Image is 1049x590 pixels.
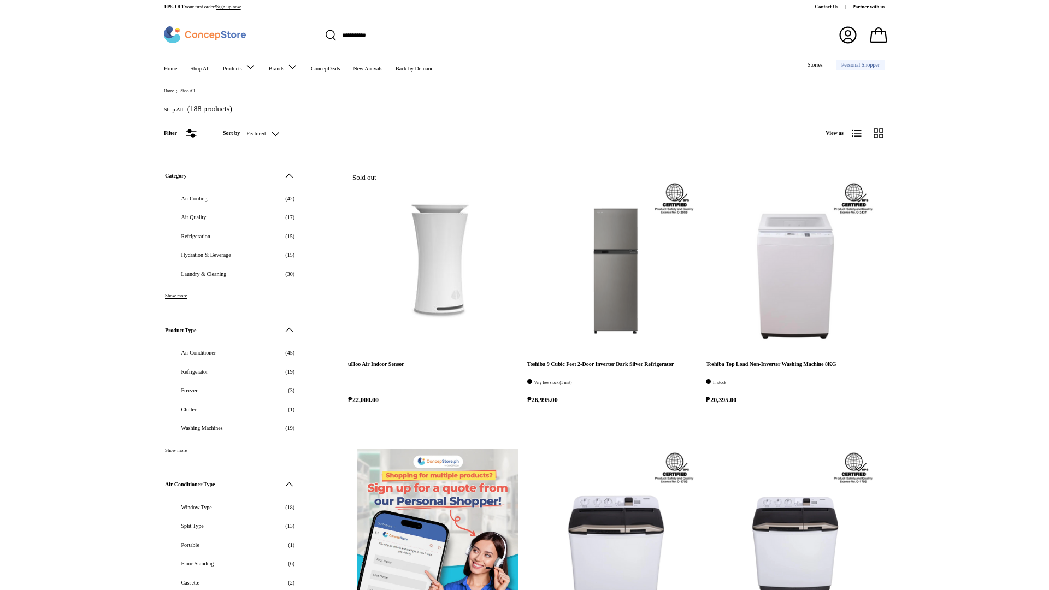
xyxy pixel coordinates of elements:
[396,60,433,78] a: Back by Demand
[706,170,885,350] a: Toshiba Top Load Non-Inverter Washing Machine 8KG
[288,386,294,394] span: (3)
[181,251,279,259] span: Hydration & Beverage
[285,270,294,278] span: (30)
[181,559,282,568] span: Floor Standing
[180,89,195,93] a: Shop All
[826,129,844,137] span: View as
[164,107,183,113] h1: Shop All
[164,26,246,43] img: ConcepStore
[181,424,279,432] span: Washing Machines
[164,130,177,136] span: Filter
[285,349,294,357] span: (45)
[165,293,187,298] button: Show more
[165,326,277,334] span: Product Type
[288,541,294,549] span: (1)
[285,232,294,240] span: (15)
[285,522,294,530] span: (13)
[216,56,262,78] summary: Products
[808,56,823,74] a: Stories
[246,124,302,143] button: Featured
[164,60,177,78] a: Home
[164,4,185,9] strong: 10% OFF
[223,56,256,78] a: Products
[815,3,853,11] a: Contact Us
[348,170,527,350] a: uHoo Air Indoor Sensor
[181,503,279,511] span: Window Type
[288,405,294,414] span: (1)
[285,503,294,511] span: (18)
[164,89,174,93] a: Home
[269,56,298,78] a: Brands
[246,131,266,137] span: Featured
[165,172,277,180] span: Category
[164,88,885,95] nav: Breadcrumbs
[181,368,279,376] span: Refrigerator
[187,105,232,113] span: (188 products)
[348,361,404,367] a: uHoo Air Indoor Sensor
[288,559,294,568] span: (6)
[181,405,282,414] span: Chiller
[165,480,277,488] span: Air Conditioner Type
[216,4,241,9] a: Sign up now
[165,157,294,194] summary: Category
[181,541,282,549] span: Portable
[781,56,885,78] nav: Secondary
[181,270,279,278] span: Laundry & Cleaning
[223,129,246,137] label: Sort by
[181,349,279,357] span: Air Conditioner
[527,170,706,350] a: Toshiba 9 Cubic Feet 2-Door Inverter Dark Silver Refrigerator
[164,128,197,139] button: Filter
[165,311,294,349] summary: Product Type
[527,361,674,367] a: Toshiba 9 Cubic Feet 2-Door Inverter Dark Silver Refrigerator
[285,213,294,221] span: (17)
[181,522,279,530] span: Split Type
[164,3,242,11] p: your first order! .
[165,466,294,503] summary: Air Conditioner Type
[353,60,382,78] a: New Arrivals
[181,579,282,587] span: Cassette
[348,170,381,184] span: Sold out
[181,194,279,203] span: Air Cooling
[311,60,340,78] a: ConcepDeals
[165,447,187,453] button: Show more
[841,62,880,68] span: Personal Shopper
[706,361,836,367] a: Toshiba Top Load Non-Inverter Washing Machine 8KG
[190,60,209,78] a: Shop All
[836,60,885,70] a: Personal Shopper
[852,3,885,11] a: Partner with us
[285,194,294,203] span: (42)
[181,213,279,221] span: Air Quality
[164,56,433,78] nav: Primary
[288,579,294,587] span: (2)
[262,56,304,78] summary: Brands
[285,251,294,259] span: (15)
[285,368,294,376] span: (19)
[181,386,282,394] span: Freezer
[285,424,294,432] span: (19)
[181,232,279,240] span: Refrigeration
